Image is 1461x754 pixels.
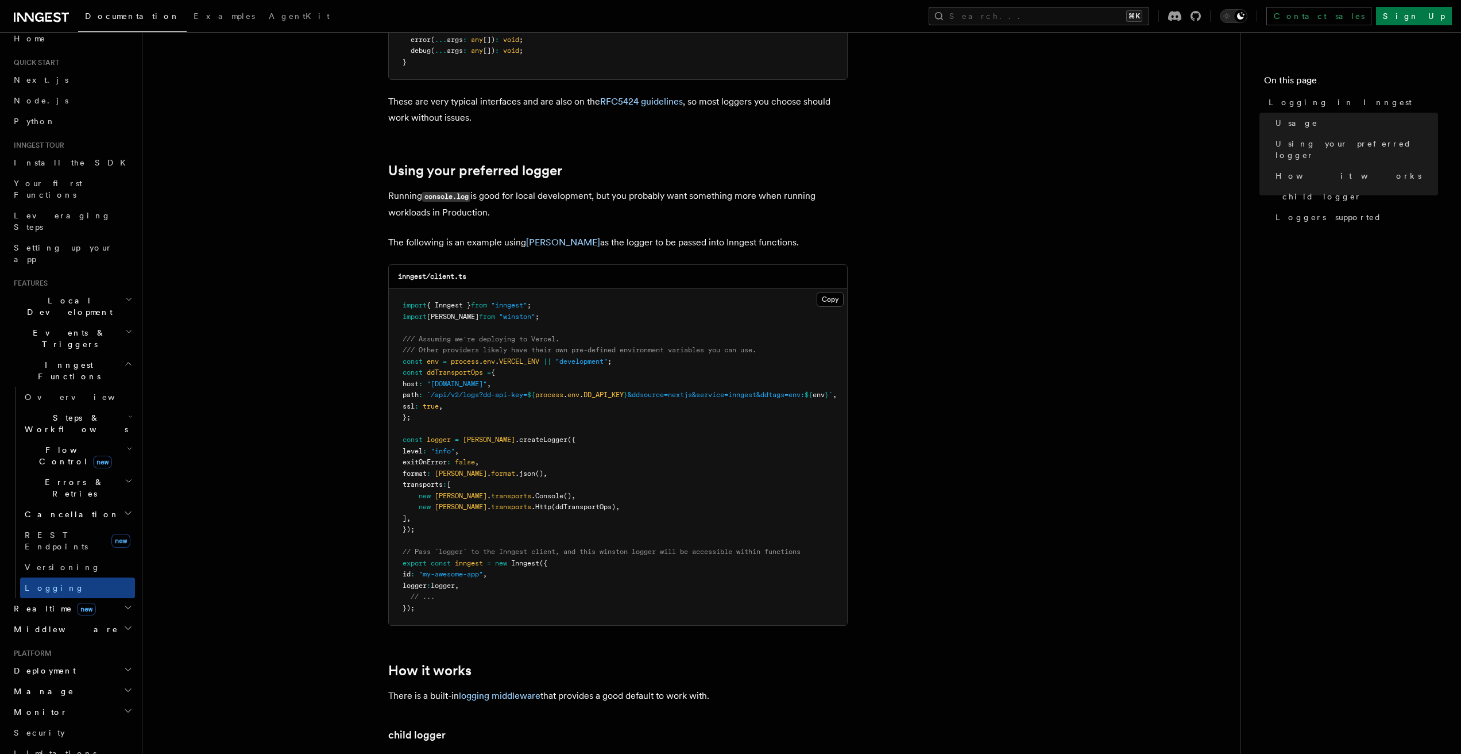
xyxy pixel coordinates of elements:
[9,355,135,387] button: Inngest Functions
[551,503,616,511] span: (ddTransportOps)
[427,313,479,321] span: [PERSON_NAME]
[487,470,491,478] span: .
[9,660,135,681] button: Deployment
[427,436,451,444] span: logger
[491,301,527,309] span: "inngest"
[9,173,135,205] a: Your first Functions
[388,234,848,251] p: The following is an example using as the logger to be passed into Inngest functions.
[451,357,479,366] span: process
[495,559,507,567] span: new
[1376,7,1452,25] a: Sign Up
[471,36,483,44] span: any
[431,47,435,55] span: (
[403,357,423,366] span: const
[20,476,125,499] span: Errors & Retries
[403,301,427,309] span: import
[403,447,423,455] span: level
[9,141,64,150] span: Inngest tour
[511,559,539,567] span: Inngest
[14,179,82,199] span: Your first Functions
[571,492,575,500] span: ,
[825,391,829,399] span: }
[415,402,419,410] span: :
[813,391,825,399] span: env
[14,33,46,44] span: Home
[443,357,447,366] span: =
[14,96,68,105] span: Node.js
[9,619,135,640] button: Middleware
[403,514,407,522] span: ]
[515,436,567,444] span: .createLogger
[411,570,415,578] span: :
[20,412,128,435] span: Steps & Workflows
[833,391,837,399] span: ,
[25,530,88,551] span: REST Endpoints
[25,583,84,593] span: Logging
[407,514,411,522] span: ,
[608,357,612,366] span: ;
[471,301,487,309] span: from
[503,47,519,55] span: void
[431,36,435,44] span: (
[77,603,96,615] span: new
[519,36,523,44] span: ;
[624,391,628,399] span: }
[388,688,848,704] p: There is a built-in that provides a good default to work with.
[435,36,447,44] span: ...
[9,290,135,322] button: Local Development
[479,313,495,321] span: from
[9,205,135,237] a: Leveraging Steps
[600,96,683,107] a: RFC5424 guidelines
[519,47,523,55] span: ;
[9,359,124,382] span: Inngest Functions
[1266,7,1371,25] a: Contact sales
[1126,10,1142,22] kbd: ⌘K
[388,163,562,179] a: Using your preferred logger
[817,292,844,307] button: Copy
[422,192,470,202] code: console.log
[403,335,559,343] span: /// Assuming we're deploying to Vercel.
[829,391,833,399] span: `
[1271,133,1438,166] a: Using your preferred logger
[491,503,531,511] span: transports
[459,690,540,701] a: logging middleware
[563,391,567,399] span: .
[483,570,487,578] span: ,
[1276,211,1382,223] span: Loggers supported
[435,503,487,511] span: [PERSON_NAME]
[14,117,56,126] span: Python
[455,436,459,444] span: =
[9,28,135,49] a: Home
[403,368,423,376] span: const
[567,391,579,399] span: env
[262,3,337,31] a: AgentKit
[435,492,487,500] span: [PERSON_NAME]
[403,380,419,388] span: host
[269,11,330,21] span: AgentKit
[20,472,135,504] button: Errors & Retries
[1271,166,1438,186] a: How it works
[9,681,135,702] button: Manage
[455,458,475,466] span: false
[447,458,451,466] span: :
[14,243,113,264] span: Setting up your app
[1278,186,1438,207] a: child logger
[543,357,551,366] span: ||
[388,94,848,126] p: These are very typical interfaces and are also on the , so most loggers you choose should work wi...
[487,559,491,567] span: =
[111,534,130,548] span: new
[423,402,439,410] span: true
[447,47,463,55] span: args
[388,727,446,743] a: child logger
[427,301,471,309] span: { Inngest }
[403,480,443,488] span: transports
[463,436,515,444] span: [PERSON_NAME]
[403,436,423,444] span: const
[20,407,135,440] button: Steps & Workflows
[455,447,459,455] span: ,
[9,686,74,697] span: Manage
[411,36,431,44] span: error
[93,456,112,468] span: new
[427,391,527,399] span: `/api/v2/logs?dd-api-key=
[403,391,419,399] span: path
